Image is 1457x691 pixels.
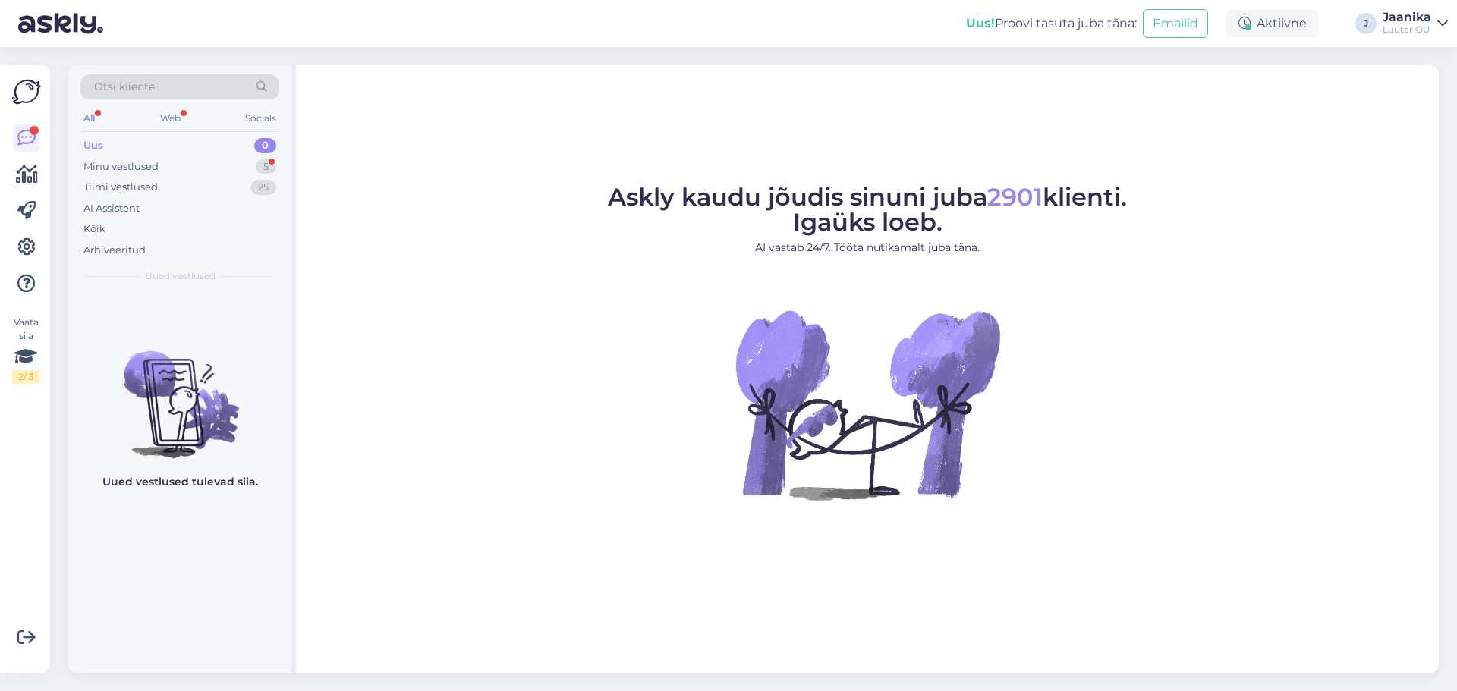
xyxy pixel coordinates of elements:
[83,138,103,153] div: Uus
[83,159,159,174] div: Minu vestlused
[242,108,279,128] div: Socials
[1143,9,1208,38] button: Emailid
[966,14,1137,33] div: Proovi tasuta juba täna:
[1383,11,1448,36] a: JaanikaLuutar OÜ
[83,243,146,258] div: Arhiveeritud
[12,370,39,384] div: 2 / 3
[254,138,276,153] div: 0
[83,221,105,237] div: Kõik
[1355,13,1377,34] div: J
[145,269,216,283] span: Uued vestlused
[1383,11,1431,24] div: Jaanika
[608,240,1127,256] p: AI vastab 24/7. Tööta nutikamalt juba täna.
[1383,24,1431,36] div: Luutar OÜ
[68,324,291,460] img: No chats
[1226,10,1319,37] div: Aktiivne
[157,108,184,128] div: Web
[80,108,98,128] div: All
[250,180,276,195] div: 25
[256,159,276,174] div: 5
[12,316,39,384] div: Vaata siia
[12,77,41,106] img: Askly Logo
[966,16,995,30] b: Uus!
[987,182,1043,212] span: 2901
[94,79,155,95] span: Otsi kliente
[102,474,258,490] p: Uued vestlused tulevad siia.
[731,268,1004,541] img: No Chat active
[83,180,158,195] div: Tiimi vestlused
[83,201,140,216] div: AI Assistent
[608,182,1127,237] span: Askly kaudu jõudis sinuni juba klienti. Igaüks loeb.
